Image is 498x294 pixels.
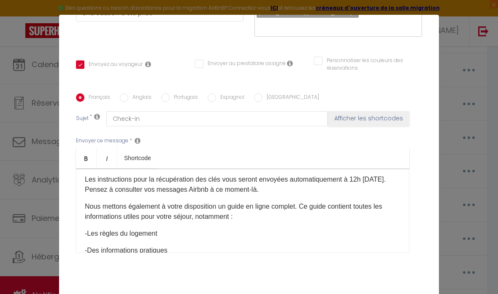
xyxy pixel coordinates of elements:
[117,148,158,168] a: Shortcode
[328,111,409,126] button: Afficher les shortcodes
[94,113,100,120] i: Subject
[85,201,401,222] p: Nous mettons également à votre disposition un guide en ligne complet. Ce guide contient toutes le...
[216,93,244,103] label: Espagnol
[76,137,128,145] label: Envoyer ce message
[128,93,152,103] label: Anglais
[263,93,319,103] label: [GEOGRAPHIC_DATA]
[85,229,401,239] p: -Les règles du logement
[76,148,97,168] a: Bold
[76,114,89,123] label: Sujet
[170,93,198,103] label: Portugais
[85,245,401,256] p: -Des informations pratiques
[145,61,151,68] i: Envoyer au voyageur
[7,3,32,29] button: Ouvrir le widget de chat LiveChat
[85,174,401,195] p: Les instructions pour la récupération des clés vous seront envoyées automatiquement à 12h [DATE]....
[287,60,293,67] i: Envoyer au prestataire si il est assigné
[135,137,141,144] i: Message
[84,93,110,103] label: Français
[97,148,117,168] a: Italic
